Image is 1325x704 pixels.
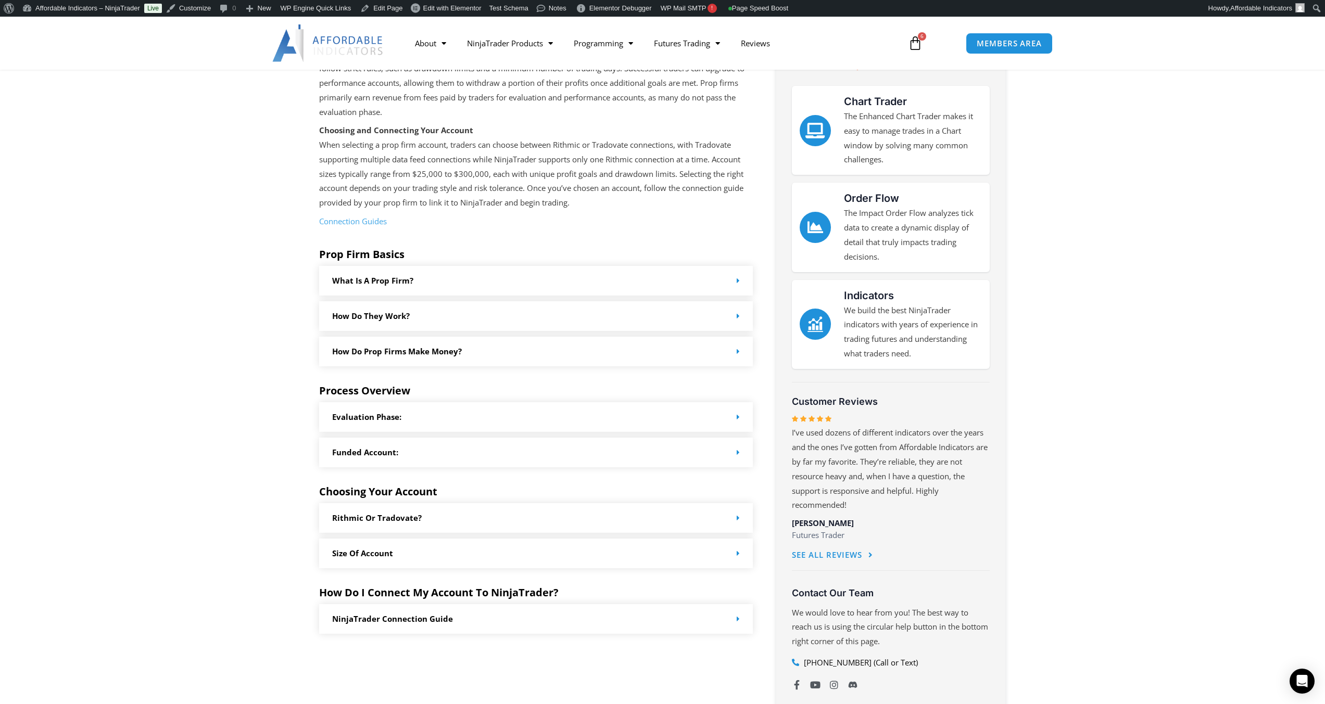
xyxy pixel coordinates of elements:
nav: Menu [405,31,896,55]
span: Edit with Elementor [423,4,482,12]
a: What is a prop firm? [332,275,413,286]
a: How Do they work? [332,311,410,321]
a: Funded Account: [332,447,398,457]
p: Futures Trader [792,528,990,543]
a: Chart Trader [844,95,907,108]
a: Evaluation Phase: [332,412,401,422]
a: Indicators [800,309,831,340]
h3: Contact Our Team [792,587,990,599]
h3: Customer Reviews [792,395,990,407]
a: Order Flow [844,192,899,204]
span: ! [708,4,717,13]
div: NinjaTrader Connection Guide [319,604,753,634]
h5: How Do I Connect My Account To NinjaTrader? [319,586,753,599]
a: See All Reviews [792,544,873,567]
p: We build the best NinjaTrader indicators with years of experience in trading futures and understa... [844,303,982,361]
a: Order Flow [800,212,831,243]
div: Rithmic or Tradovate? [319,503,753,533]
a: Indicators [844,289,894,302]
a: NinjaTrader Connection Guide [332,613,453,624]
a: Futures Trading [643,31,730,55]
img: LogoAI | Affordable Indicators – NinjaTrader [272,24,384,62]
a: How do Prop Firms make money? [332,346,462,356]
span: 6 [918,32,926,41]
span: Affordable Indicators [1230,4,1292,12]
span: [PHONE_NUMBER] (Call or Text) [801,656,918,670]
div: What is a prop firm? [319,266,753,296]
a: NinjaTrader Products [457,31,563,55]
h5: Process Overview [319,385,753,397]
a: Live [144,4,162,13]
div: How Do they work? [319,301,753,331]
span: [PERSON_NAME] [792,518,854,528]
p: The Impact Order Flow analyzes tick data to create a dynamic display of detail that truly impacts... [844,206,982,264]
p: When selecting a prop firm account, traders can choose between Rithmic or Tradovate connections, ... [319,123,753,210]
h5: Prop Firm Basics [319,248,753,261]
a: Connection Guides [319,216,387,226]
div: How do Prop Firms make money? [319,337,753,366]
div: Size of Account [319,539,753,568]
strong: Choosing and Connecting Your Account [319,125,473,135]
p: Prop firms, or proprietary trading firms, provide traders with capital to trade financial markets... [319,32,753,119]
a: Programming [563,31,643,55]
a: MEMBERS AREA [966,33,1053,54]
div: Evaluation Phase: [319,402,753,432]
a: Rithmic or Tradovate? [332,513,422,523]
h5: Choosing Your Account [319,485,753,498]
a: Chart Trader [800,115,831,146]
a: 6 [892,28,938,58]
p: I’ve used dozens of different indicators over the years and the ones I’ve gotten from Affordable ... [792,426,990,513]
span: See All Reviews [792,551,862,559]
p: The Enhanced Chart Trader makes it easy to manage trades in a Chart window by solving many common... [844,109,982,167]
div: Open Intercom Messenger [1290,669,1315,694]
a: About [405,31,457,55]
span: MEMBERS AREA [977,40,1042,47]
a: Reviews [730,31,780,55]
div: Funded Account: [319,438,753,467]
a: Size of Account [332,548,393,558]
p: We would love to hear from you! The best way to reach us is using the circular help button in the... [792,606,990,649]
